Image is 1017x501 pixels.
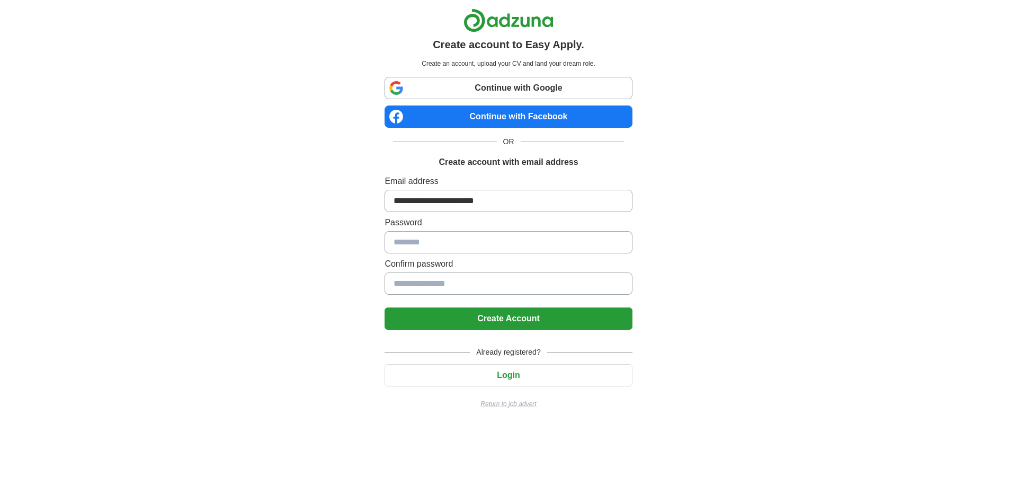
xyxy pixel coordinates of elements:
span: OR [497,136,521,147]
p: Create an account, upload your CV and land your dream role. [387,59,630,68]
button: Create Account [385,307,632,330]
span: Already registered? [470,347,547,358]
a: Continue with Facebook [385,106,632,128]
a: Return to job advert [385,399,632,409]
label: Confirm password [385,258,632,270]
h1: Create account with email address [439,156,578,169]
button: Login [385,364,632,386]
a: Login [385,371,632,380]
a: Continue with Google [385,77,632,99]
label: Password [385,216,632,229]
h1: Create account to Easy Apply. [433,37,584,52]
label: Email address [385,175,632,188]
img: Adzuna logo [463,8,554,32]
